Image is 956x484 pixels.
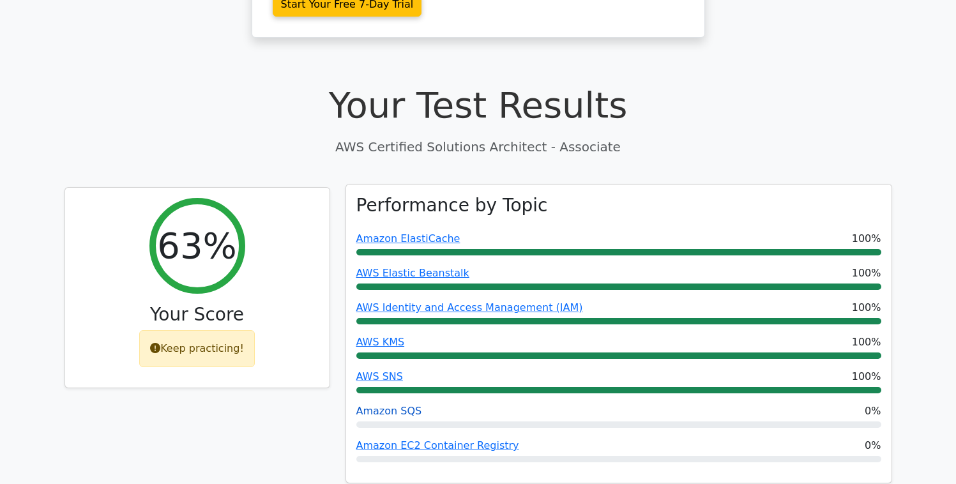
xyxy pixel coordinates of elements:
[865,404,881,419] span: 0%
[852,231,881,246] span: 100%
[139,330,255,367] div: Keep practicing!
[356,405,422,417] a: Amazon SQS
[852,369,881,384] span: 100%
[865,438,881,453] span: 0%
[356,439,519,451] a: Amazon EC2 Container Registry
[356,336,405,348] a: AWS KMS
[64,84,892,126] h1: Your Test Results
[356,232,460,245] a: Amazon ElastiCache
[356,195,548,216] h3: Performance by Topic
[356,370,403,382] a: AWS SNS
[852,335,881,350] span: 100%
[356,267,469,279] a: AWS Elastic Beanstalk
[64,137,892,156] p: AWS Certified Solutions Architect - Associate
[75,304,319,326] h3: Your Score
[852,266,881,281] span: 100%
[852,300,881,315] span: 100%
[157,224,236,267] h2: 63%
[356,301,583,314] a: AWS Identity and Access Management (IAM)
